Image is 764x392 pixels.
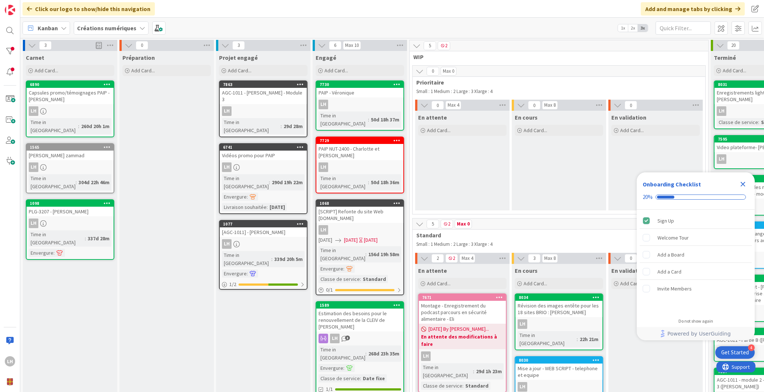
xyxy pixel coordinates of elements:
span: 0 [136,41,148,50]
div: Time in [GEOGRAPHIC_DATA] [222,251,271,267]
div: 6890 [30,82,114,87]
span: : [360,275,361,283]
span: : [267,203,268,211]
div: LH [316,162,403,172]
div: Add a Board is incomplete. [640,247,752,263]
span: : [360,374,361,382]
div: AGC-1011 - [PERSON_NAME] - Module 3 [220,88,307,104]
div: LH [319,162,328,172]
div: LH [316,334,403,343]
div: 1589 [320,303,403,308]
div: Get Started [721,349,749,356]
div: LH [27,219,114,228]
span: Standard [416,231,696,239]
div: Add a Card [657,267,681,276]
div: Time in [GEOGRAPHIC_DATA] [421,363,473,379]
div: LH [29,106,38,116]
div: Sign Up [657,216,674,225]
div: [DATE] [364,236,378,244]
div: Standard [463,382,490,390]
div: 7863AGC-1011 - [PERSON_NAME] - Module 3 [220,81,307,104]
div: 6741Vidéos promo pour PAIP [220,144,307,160]
div: 7671 [422,295,506,300]
b: En attente des modifications à faire [421,333,504,348]
div: Open Get Started checklist, remaining modules: 4 [715,346,755,359]
span: 0 [625,254,637,263]
span: 2 [445,254,458,263]
div: LH [419,351,506,361]
div: 7730 [316,81,403,88]
div: Max 4 [448,103,459,107]
div: Time in [GEOGRAPHIC_DATA] [319,174,368,190]
p: Small : 1 Medium : 2 Large : 3 Xlarge : 4 [416,89,698,94]
span: Carnet [26,54,44,61]
div: 7730PAIP - Véronique [316,81,403,97]
span: 0 / 1 [326,286,333,294]
div: 7729 [316,137,403,144]
div: 8034Révision des images entête pour les 18 sites BRIO : [PERSON_NAME] [515,294,602,317]
span: : [247,269,248,278]
span: : [365,250,367,258]
span: 5 [427,220,439,228]
span: : [365,350,367,358]
div: PLG-3207 - [PERSON_NAME] [27,207,114,216]
a: 1077[AGC-1011] - [PERSON_NAME]LHTime in [GEOGRAPHIC_DATA]:339d 20h 5mEnvergure:1/2 [219,220,308,290]
div: Envergure [222,193,247,201]
div: LH [717,106,726,116]
div: LH [316,100,403,109]
div: 1077[AGC-1011] - [PERSON_NAME] [220,221,307,237]
div: Invite Members [657,284,692,293]
div: Time in [GEOGRAPHIC_DATA] [29,230,85,247]
span: WIP [413,53,699,61]
span: En validation [611,114,646,121]
span: 1x [618,24,628,32]
span: 1 / 2 [229,281,236,288]
div: Time in [GEOGRAPHIC_DATA] [319,345,365,362]
div: 7671 [419,294,506,301]
p: Small : 1 Medium : 2 Large : 3 Xlarge : 4 [416,241,698,247]
span: Prioritaire [416,79,696,86]
img: avatar [5,377,15,387]
span: Support [15,1,34,10]
span: : [368,116,369,124]
span: : [76,178,77,186]
div: 7730 [320,82,403,87]
b: Créations numériques [77,24,136,32]
div: LH [220,162,307,172]
div: 156d 19h 58m [367,250,401,258]
div: Add and manage tabs by clicking [641,2,745,16]
div: 1589Estimation des besoins pour le renouvellement de la CLEIV de [PERSON_NAME] [316,302,403,331]
span: 5 [424,41,436,50]
div: Max 10 [345,44,359,47]
div: 6741 [223,145,307,150]
div: 1098PLG-3207 - [PERSON_NAME] [27,200,114,216]
div: LH [29,162,38,172]
span: Add Card... [723,67,746,74]
div: 337d 28m [86,234,111,243]
div: Classe de service [717,118,758,126]
span: : [343,364,344,372]
div: Time in [GEOGRAPHIC_DATA] [222,118,281,134]
span: En validation [611,267,646,274]
input: Quick Filter... [656,21,711,35]
a: 7863AGC-1011 - [PERSON_NAME] - Module 3LHTime in [GEOGRAPHIC_DATA]:29d 28m [219,80,308,137]
span: : [247,193,248,201]
span: Add Card... [324,67,348,74]
div: 260d 20h 1m [79,122,111,130]
div: [PERSON_NAME] zammad [27,151,114,160]
div: LH [316,225,403,235]
div: 8030 [515,357,602,364]
div: Révision des images entête pour les 18 sites BRIO : [PERSON_NAME] [515,301,602,317]
div: Envergure [29,249,53,257]
span: 0 [427,67,439,76]
div: LH [5,356,15,367]
div: Checklist progress: 20% [643,194,749,200]
div: Time in [GEOGRAPHIC_DATA] [319,111,368,128]
a: 6890Capsules promo/témoignages PAIP - [PERSON_NAME]LHTime in [GEOGRAPHIC_DATA]:260d 20h 1m [26,80,114,137]
div: Standard [361,275,388,283]
span: : [85,234,86,243]
div: Max 4 [462,257,473,260]
div: LH [319,100,328,109]
span: 6 [329,41,341,50]
span: Powered by UserGuiding [667,329,731,338]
